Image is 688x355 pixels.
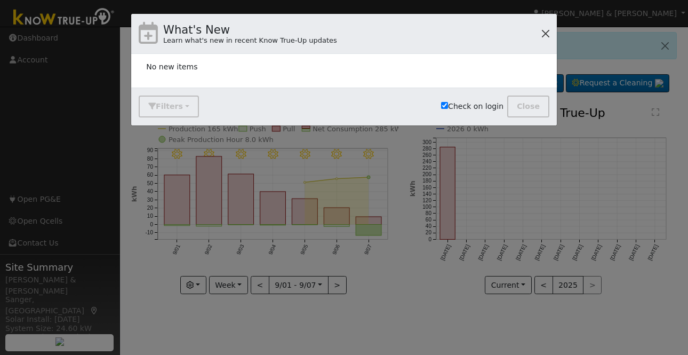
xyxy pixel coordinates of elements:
[163,21,337,38] h4: What's New
[146,62,197,71] span: No new items
[163,35,337,46] div: Learn what's new in recent Know True-Up updates
[441,102,448,109] input: Check on login
[507,96,549,117] button: Close
[441,101,503,112] label: Check on login
[139,96,198,117] button: Filters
